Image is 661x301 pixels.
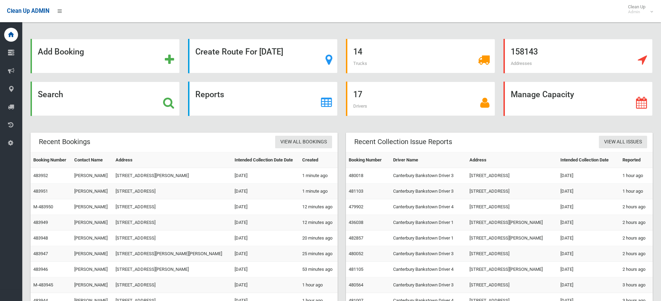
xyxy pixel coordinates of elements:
[113,262,232,277] td: [STREET_ADDRESS][PERSON_NAME]
[390,246,467,262] td: Canterbury Bankstown Driver 3
[31,39,180,73] a: Add Booking
[33,282,53,287] a: M-483945
[38,90,63,99] strong: Search
[467,277,558,293] td: [STREET_ADDRESS]
[31,135,99,149] header: Recent Bookings
[628,9,645,15] small: Admin
[558,184,620,199] td: [DATE]
[299,215,337,231] td: 12 minutes ago
[558,231,620,246] td: [DATE]
[467,262,558,277] td: [STREET_ADDRESS][PERSON_NAME]
[299,184,337,199] td: 1 minute ago
[349,267,363,272] a: 481105
[558,152,620,168] th: Intended Collection Date
[390,215,467,231] td: Canterbury Bankstown Driver 1
[113,277,232,293] td: [STREET_ADDRESS]
[195,47,283,57] strong: Create Route For [DATE]
[511,90,574,99] strong: Manage Capacity
[188,39,337,73] a: Create Route For [DATE]
[620,231,653,246] td: 2 hours ago
[232,184,299,199] td: [DATE]
[620,168,653,184] td: 1 hour ago
[232,152,299,168] th: Intended Collection Date Date
[113,199,232,215] td: [STREET_ADDRESS]
[620,215,653,231] td: 2 hours ago
[467,184,558,199] td: [STREET_ADDRESS]
[620,262,653,277] td: 2 hours ago
[33,220,48,225] a: 483949
[113,168,232,184] td: [STREET_ADDRESS][PERSON_NAME]
[71,231,113,246] td: [PERSON_NAME]
[71,277,113,293] td: [PERSON_NAME]
[346,135,460,149] header: Recent Collection Issue Reports
[33,173,48,178] a: 483952
[113,246,232,262] td: [STREET_ADDRESS][PERSON_NAME][PERSON_NAME]
[33,189,48,194] a: 483951
[503,82,653,116] a: Manage Capacity
[299,199,337,215] td: 12 minutes ago
[620,246,653,262] td: 2 hours ago
[390,231,467,246] td: Canterbury Bankstown Driver 1
[558,277,620,293] td: [DATE]
[349,220,363,225] a: 436038
[349,251,363,256] a: 480052
[299,246,337,262] td: 25 minutes ago
[346,152,390,168] th: Booking Number
[71,262,113,277] td: [PERSON_NAME]
[349,204,363,209] a: 479902
[275,136,332,149] a: View All Bookings
[620,199,653,215] td: 2 hours ago
[467,199,558,215] td: [STREET_ADDRESS]
[232,168,299,184] td: [DATE]
[353,61,367,66] span: Trucks
[195,90,224,99] strong: Reports
[113,231,232,246] td: [STREET_ADDRESS]
[467,246,558,262] td: [STREET_ADDRESS]
[390,184,467,199] td: Canterbury Bankstown Driver 3
[558,246,620,262] td: [DATE]
[346,82,495,116] a: 17 Drivers
[299,152,337,168] th: Created
[188,82,337,116] a: Reports
[31,82,180,116] a: Search
[33,204,53,209] a: M-483950
[33,235,48,241] a: 483948
[299,262,337,277] td: 53 minutes ago
[467,168,558,184] td: [STREET_ADDRESS]
[390,199,467,215] td: Canterbury Bankstown Driver 4
[353,103,367,109] span: Drivers
[558,199,620,215] td: [DATE]
[467,231,558,246] td: [STREET_ADDRESS][PERSON_NAME]
[353,47,362,57] strong: 14
[558,262,620,277] td: [DATE]
[71,152,113,168] th: Contact Name
[113,152,232,168] th: Address
[232,231,299,246] td: [DATE]
[390,168,467,184] td: Canterbury Bankstown Driver 3
[620,184,653,199] td: 1 hour ago
[7,8,49,14] span: Clean Up ADMIN
[558,215,620,231] td: [DATE]
[232,215,299,231] td: [DATE]
[232,262,299,277] td: [DATE]
[71,168,113,184] td: [PERSON_NAME]
[349,173,363,178] a: 480018
[299,168,337,184] td: 1 minute ago
[467,152,558,168] th: Address
[349,235,363,241] a: 482857
[349,282,363,287] a: 480564
[620,277,653,293] td: 3 hours ago
[71,246,113,262] td: [PERSON_NAME]
[31,152,71,168] th: Booking Number
[467,215,558,231] td: [STREET_ADDRESS][PERSON_NAME]
[299,277,337,293] td: 1 hour ago
[38,47,84,57] strong: Add Booking
[511,47,538,57] strong: 158143
[71,215,113,231] td: [PERSON_NAME]
[390,277,467,293] td: Canterbury Bankstown Driver 3
[511,61,532,66] span: Addresses
[390,152,467,168] th: Driver Name
[599,136,647,149] a: View All Issues
[232,246,299,262] td: [DATE]
[232,199,299,215] td: [DATE]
